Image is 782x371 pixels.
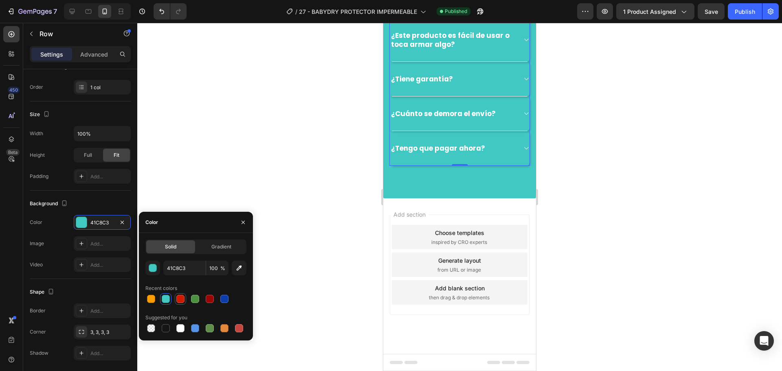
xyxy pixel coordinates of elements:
[728,3,762,20] button: Publish
[30,198,69,209] div: Background
[90,350,129,357] div: Add...
[163,261,206,275] input: Eg: FFFFFF
[30,83,43,91] div: Order
[299,7,417,16] span: 27 - BABYDRY PROTECTOR IMPERMEABLE
[145,219,158,226] div: Color
[30,109,51,120] div: Size
[705,8,718,15] span: Save
[295,7,297,16] span: /
[30,261,43,268] div: Video
[74,126,130,141] input: Auto
[211,243,231,250] span: Gradient
[114,151,119,159] span: Fit
[220,265,225,272] span: %
[90,240,129,248] div: Add...
[90,261,129,269] div: Add...
[90,307,129,315] div: Add...
[30,151,45,159] div: Height
[616,3,694,20] button: 1 product assigned
[165,243,176,250] span: Solid
[623,7,676,16] span: 1 product assigned
[84,151,92,159] span: Full
[40,50,63,59] p: Settings
[8,87,20,93] div: 450
[90,173,129,180] div: Add...
[30,219,42,226] div: Color
[53,7,57,16] p: 7
[445,8,467,15] span: Published
[3,3,61,20] button: 7
[735,7,755,16] div: Publish
[90,84,129,91] div: 1 col
[30,287,56,298] div: Shape
[154,3,187,20] div: Undo/Redo
[40,29,109,39] p: Row
[30,307,46,314] div: Border
[698,3,725,20] button: Save
[30,328,46,336] div: Corner
[90,329,129,336] div: 3, 3, 3, 3
[383,23,536,371] iframe: Design area
[6,149,20,156] div: Beta
[754,331,774,351] div: Open Intercom Messenger
[30,130,43,137] div: Width
[80,50,108,59] p: Advanced
[30,173,48,180] div: Padding
[90,219,114,226] div: 41C8C3
[145,285,177,292] div: Recent colors
[145,314,187,321] div: Suggested for you
[30,349,48,357] div: Shadow
[30,240,44,247] div: Image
